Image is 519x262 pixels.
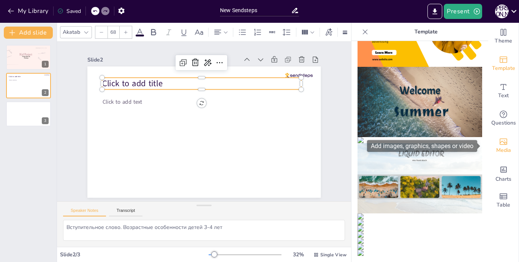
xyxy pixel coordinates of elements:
[9,79,17,80] span: Click to add text
[488,77,519,105] div: Add text boxes
[289,251,307,258] div: 32 %
[6,5,52,17] button: My Library
[6,73,51,98] div: 2
[358,238,482,244] img: 2b2899bb-6b2a-4fb1-8d42-edfd9af182f2
[367,140,477,152] div: Add images, graphics, shapes or video
[497,201,510,209] span: Table
[57,8,81,15] div: Saved
[220,5,291,16] input: Insert title
[42,117,49,124] div: 3
[103,98,142,106] span: Click to add text
[22,56,30,59] span: Design Editor By Sendsteps
[299,26,316,38] div: Column Count
[358,232,482,238] img: 0d6d7ff3-a75d-4096-af50-7184dbe7f650
[4,27,53,39] button: Add slide
[323,26,334,38] div: Text effects
[341,26,349,38] div: Border settings
[358,67,482,137] img: thumb-5.png
[495,175,511,183] span: Charts
[42,61,49,68] div: 1
[371,23,481,41] p: Template
[488,159,519,187] div: Add charts and graphs
[19,53,32,56] span: Kid Project
[496,146,511,155] span: Media
[9,75,21,77] span: Click to add title
[495,4,509,19] button: П [PERSON_NAME]
[320,252,347,258] span: Single View
[495,5,509,18] div: П [PERSON_NAME]
[358,219,482,226] img: 31175bef-b6c8-4924-b082-3d1742a88bed
[444,4,482,19] button: Present
[60,251,209,258] div: Slide 2 / 3
[488,132,519,159] div: Add images, graphics, shapes or video
[358,143,482,213] img: thumb-7.png
[358,250,482,256] img: e39b8551-1026-430c-bffa-3aae6477a6d0
[87,56,239,63] div: Slide 2
[102,78,163,89] span: Click to add title
[358,244,482,250] img: db729ee3-8604-4924-8810-c154de0c287d
[488,50,519,77] div: Add ready made slides
[495,37,512,45] span: Theme
[358,226,482,232] img: 6229d455-18c7-4e23-9a85-124db3336bff
[427,4,442,19] button: Export to PowerPoint
[6,45,51,70] div: 1
[358,213,482,219] img: e135061c-ea86-484f-b059-193a35f6d975
[488,105,519,132] div: Get real-time input from your audience
[6,101,51,126] div: 3
[63,208,106,216] button: Speaker Notes
[488,23,519,50] div: Change the overall theme
[491,119,516,127] span: Questions
[492,64,515,73] span: Template
[109,208,143,216] button: Transcript
[488,187,519,214] div: Add a table
[63,220,345,241] textarea: Вступительное слово. Возрастные особенности детей 3-4 лет
[358,137,482,143] img: ef88ca03-895d-475e-bb47-d2f0d2e57361
[61,27,82,37] div: Akatab
[498,92,509,100] span: Text
[42,89,49,96] div: 2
